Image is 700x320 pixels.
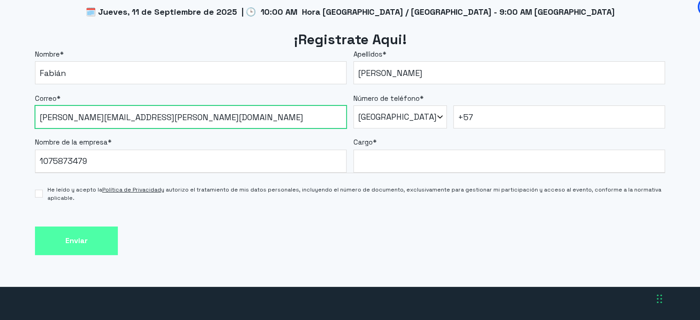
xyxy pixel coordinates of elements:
[102,186,161,193] a: Política de Privacidad
[35,190,43,198] input: He leído y acepto laPolítica de Privacidady autorizo el tratamiento de mis datos personales, incl...
[353,94,420,103] span: Número de teléfono
[35,227,118,256] input: Enviar
[35,50,60,58] span: Nombre
[35,138,108,146] span: Nombre de la empresa
[35,30,665,49] h2: ¡Registrate Aqui!
[353,138,373,146] span: Cargo
[35,94,57,103] span: Correo
[535,203,700,320] div: Widget de chat
[85,6,614,17] span: 🗓️ Jueves, 11 de Septiembre de 2025 | 🕒 10:00 AM Hora [GEOGRAPHIC_DATA] / [GEOGRAPHIC_DATA] - 9:0...
[535,203,700,320] iframe: Chat Widget
[353,50,382,58] span: Apellidos
[47,186,665,202] span: He leído y acepto la y autorizo el tratamiento de mis datos personales, incluyendo el número de d...
[657,285,662,313] div: Arrastrar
